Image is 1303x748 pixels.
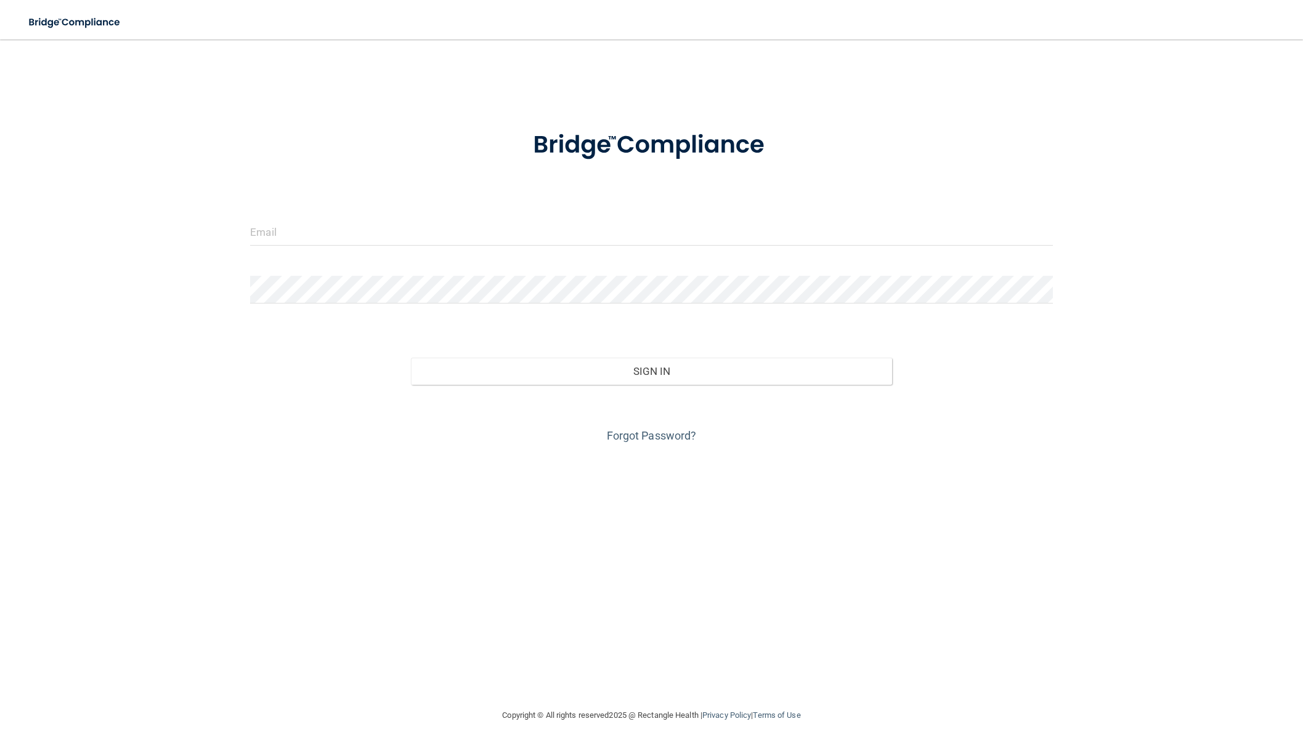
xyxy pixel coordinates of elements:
button: Sign In [411,358,892,385]
a: Privacy Policy [702,710,751,720]
img: bridge_compliance_login_screen.278c3ca4.svg [508,113,795,177]
img: bridge_compliance_login_screen.278c3ca4.svg [18,10,132,35]
div: Copyright © All rights reserved 2025 @ Rectangle Health | | [427,696,877,735]
a: Terms of Use [753,710,800,720]
input: Email [250,218,1052,246]
a: Forgot Password? [607,429,697,442]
